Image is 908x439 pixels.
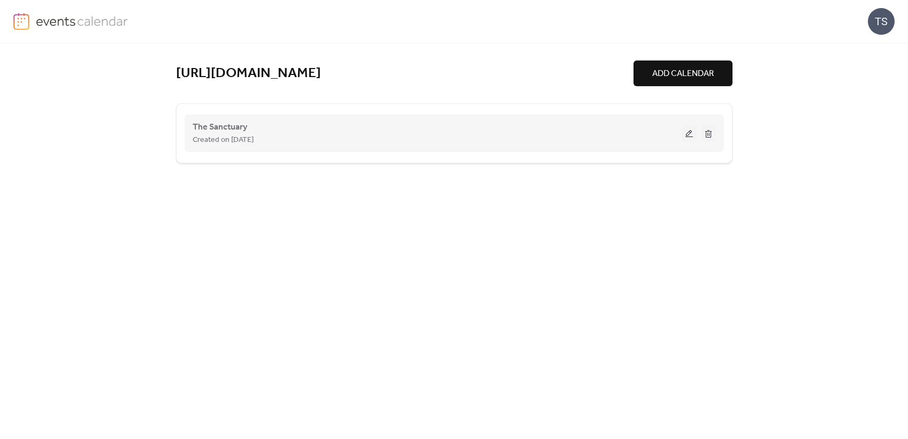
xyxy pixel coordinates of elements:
[13,13,29,30] img: logo
[193,121,247,134] span: The Sanctuary
[634,60,732,86] button: ADD CALENDAR
[36,13,128,29] img: logo-type
[193,134,254,147] span: Created on [DATE]
[652,67,714,80] span: ADD CALENDAR
[176,65,321,82] a: [URL][DOMAIN_NAME]
[868,8,895,35] div: TS
[193,124,247,130] a: The Sanctuary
